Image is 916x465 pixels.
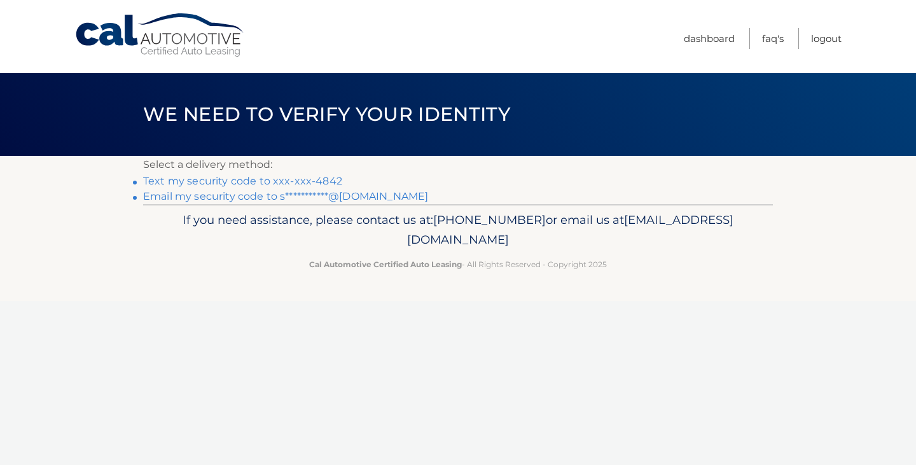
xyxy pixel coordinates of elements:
[309,260,462,269] strong: Cal Automotive Certified Auto Leasing
[811,28,842,49] a: Logout
[74,13,246,58] a: Cal Automotive
[762,28,784,49] a: FAQ's
[143,102,510,126] span: We need to verify your identity
[151,258,765,271] p: - All Rights Reserved - Copyright 2025
[151,210,765,251] p: If you need assistance, please contact us at: or email us at
[684,28,735,49] a: Dashboard
[143,175,342,187] a: Text my security code to xxx-xxx-4842
[143,156,773,174] p: Select a delivery method:
[433,212,546,227] span: [PHONE_NUMBER]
